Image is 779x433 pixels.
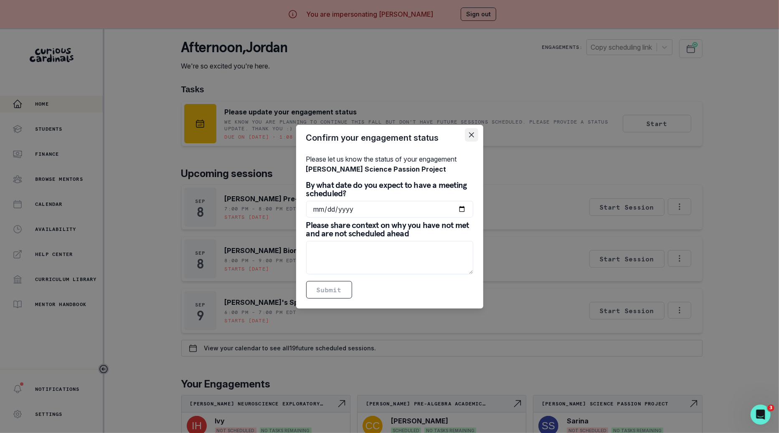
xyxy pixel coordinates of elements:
[768,405,774,411] span: 3
[296,125,483,151] header: Confirm your engagement status
[306,154,473,174] p: Please let us know the status of your engagement
[465,128,478,142] button: Close
[751,405,771,425] iframe: Intercom live chat
[306,181,473,198] p: By what date do you expect to have a meeting scheduled?
[306,281,352,299] button: Submit
[306,221,473,238] p: Please share context on why you have not met and are not scheduled ahead
[306,165,447,173] b: [PERSON_NAME] Science Passion Project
